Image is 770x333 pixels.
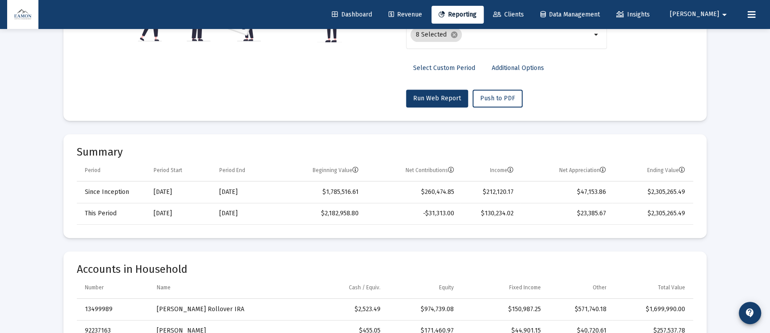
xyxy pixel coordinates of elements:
[592,284,606,291] div: Other
[670,11,719,18] span: [PERSON_NAME]
[77,148,693,156] mat-card-title: Summary
[509,284,541,291] div: Fixed Income
[431,6,484,24] a: Reporting
[349,284,381,291] div: Cash / Equiv.
[14,6,32,24] img: Dashboard
[612,203,693,224] td: $2,305,265.49
[460,203,520,224] td: $130,234.02
[77,160,693,225] div: Data grid
[533,6,607,24] a: Data Management
[389,11,422,18] span: Revenue
[77,160,147,181] td: Column Period
[460,160,520,181] td: Column Income
[450,31,458,39] mat-icon: cancel
[406,90,468,107] button: Run Web Report
[300,277,387,299] td: Column Cash / Equiv.
[219,167,245,174] div: Period End
[306,305,381,314] div: $2,523.49
[460,277,548,299] td: Column Fixed Income
[313,167,359,174] div: Beginning Value
[151,277,300,299] td: Column Name
[77,181,147,203] td: Since Inception
[493,11,524,18] span: Clients
[157,284,171,291] div: Name
[325,6,379,24] a: Dashboard
[77,299,151,320] td: 13499989
[387,277,460,299] td: Column Equity
[154,188,207,197] div: [DATE]
[492,64,544,72] span: Additional Options
[480,95,515,102] span: Push to PDF
[540,11,600,18] span: Data Management
[413,64,475,72] span: Select Custom Period
[413,95,461,102] span: Run Web Report
[520,203,612,224] td: $23,385.67
[612,277,693,299] td: Column Total Value
[612,160,693,181] td: Column Ending Value
[559,167,606,174] div: Net Appreciation
[486,6,531,24] a: Clients
[275,181,364,203] td: $1,785,516.61
[410,26,591,44] mat-chip-list: Selection
[219,209,269,218] div: [DATE]
[365,181,460,203] td: $260,474.85
[365,160,460,181] td: Column Net Contributions
[439,11,477,18] span: Reporting
[381,6,429,24] a: Revenue
[219,188,269,197] div: [DATE]
[473,90,523,107] button: Push to PDF
[147,160,213,181] td: Column Period Start
[647,167,685,174] div: Ending Value
[406,167,454,174] div: Net Contributions
[77,203,147,224] td: This Period
[439,284,454,291] div: Equity
[410,28,462,42] mat-chip: 8 Selected
[658,284,685,291] div: Total Value
[151,299,300,320] td: [PERSON_NAME] Rollover IRA
[85,284,104,291] div: Number
[659,5,741,23] button: [PERSON_NAME]
[275,203,364,224] td: $2,182,958.80
[77,265,693,274] mat-card-title: Accounts in Household
[154,167,182,174] div: Period Start
[275,160,364,181] td: Column Beginning Value
[547,277,612,299] td: Column Other
[719,6,730,24] mat-icon: arrow_drop_down
[460,181,520,203] td: $212,120.17
[609,6,657,24] a: Insights
[520,160,612,181] td: Column Net Appreciation
[85,167,100,174] div: Period
[213,160,275,181] td: Column Period End
[332,11,372,18] span: Dashboard
[612,181,693,203] td: $2,305,265.49
[77,277,151,299] td: Column Number
[553,305,606,314] div: $571,740.18
[365,203,460,224] td: -$31,313.00
[490,167,514,174] div: Income
[393,305,454,314] div: $974,739.08
[520,181,612,203] td: $47,153.86
[619,305,685,314] div: $1,699,990.00
[154,209,207,218] div: [DATE]
[616,11,650,18] span: Insights
[745,308,755,318] mat-icon: contact_support
[591,29,602,40] mat-icon: arrow_drop_down
[466,305,541,314] div: $150,987.25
